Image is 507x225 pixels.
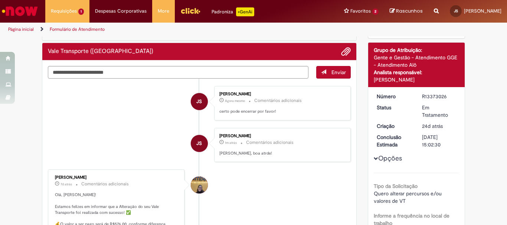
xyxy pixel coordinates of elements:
dt: Criação [371,122,417,130]
span: 1m atrás [225,140,237,145]
small: Comentários adicionais [81,181,129,187]
div: Padroniza [212,7,254,16]
h2: Vale Transporte (VT) Histórico de tíquete [48,48,153,55]
a: Formulário de Atendimento [50,26,105,32]
span: 24d atrás [422,123,443,129]
small: Comentários adicionais [246,139,294,146]
div: [PERSON_NAME] [55,175,179,180]
div: 07/08/2025 21:36:36 [422,122,457,130]
div: Analista responsável: [374,69,459,76]
small: Comentários adicionais [254,97,302,104]
div: Em Tratamento [422,104,457,119]
span: JS [196,135,202,152]
p: certo pode encerrar por favor! [219,109,343,115]
p: [PERSON_NAME], boa atrde! [219,150,343,156]
div: Grupo de Atribuição: [374,46,459,54]
button: Enviar [316,66,351,79]
span: Agora mesmo [225,99,245,103]
div: R13373026 [422,93,457,100]
time: 07/08/2025 21:36:36 [422,123,443,129]
ul: Trilhas de página [6,23,333,36]
a: Rascunhos [390,8,423,15]
span: JS [196,93,202,110]
div: Gente e Gestão - Atendimento GGE - Atendimento Alô [374,54,459,69]
span: Favoritos [350,7,371,15]
span: JS [454,9,458,13]
div: [DATE] 15:02:30 [422,133,457,148]
p: +GenAi [236,7,254,16]
div: [PERSON_NAME] [374,76,459,83]
span: 7d atrás [60,182,72,186]
div: [PERSON_NAME] [219,134,343,138]
time: 31/08/2025 18:11:52 [225,99,245,103]
div: Amanda De Campos Gomes Do Nascimento [191,176,208,193]
span: Despesas Corporativas [95,7,147,15]
div: [PERSON_NAME] [219,92,343,96]
span: [PERSON_NAME] [464,8,501,14]
span: 2 [372,9,379,15]
dt: Conclusão Estimada [371,133,417,148]
span: Requisições [51,7,77,15]
div: Joelma Raimunda De Carvalho Sousa [191,135,208,152]
div: Joelma Raimunda De Carvalho Sousa [191,93,208,110]
span: More [158,7,169,15]
b: Tipo da Solicitação [374,183,418,189]
img: click_logo_yellow_360x200.png [180,5,200,16]
button: Adicionar anexos [341,47,351,56]
textarea: Digite sua mensagem aqui... [48,66,308,79]
span: Rascunhos [396,7,423,14]
dt: Status [371,104,417,111]
span: Enviar [331,69,346,76]
dt: Número [371,93,417,100]
a: Página inicial [8,26,34,32]
time: 25/08/2025 16:02:23 [60,182,72,186]
span: Quero alterar percursos e/ou valores de VT [374,190,443,204]
span: 1 [78,9,84,15]
img: ServiceNow [1,4,39,19]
